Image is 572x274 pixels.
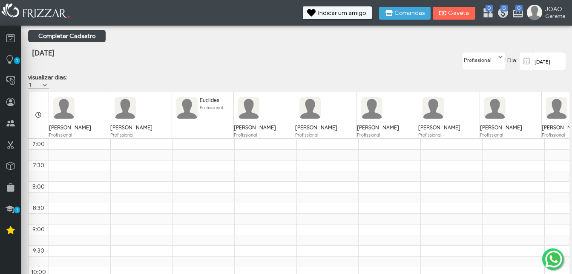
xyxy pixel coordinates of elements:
[379,7,431,20] button: Comandas
[463,53,497,64] label: Profissional
[482,7,491,20] a: 0
[546,97,567,119] img: FuncionarioFotoBean_get.xhtml
[28,74,67,81] label: visualizar dias:
[32,226,45,233] span: 9:00
[542,132,565,138] span: Profissional
[515,5,523,12] span: 0
[33,247,44,254] span: 9:30
[295,124,337,131] span: [PERSON_NAME]
[176,97,198,119] img: FuncionarioFotoBean_get.xhtml
[480,124,522,131] span: [PERSON_NAME]
[500,5,508,12] span: 0
[33,204,44,212] span: 8:30
[486,5,493,12] span: 0
[545,13,565,19] span: Gerente
[543,249,564,269] img: whatsapp.png
[200,97,219,103] span: Euclides
[545,6,565,13] span: JOAO
[484,97,506,119] img: FuncionarioFotoBean_get.xhtml
[527,5,568,22] a: JOAO Gerente
[433,7,475,20] button: Gaveta
[32,49,54,58] span: [DATE]
[497,7,506,20] a: 0
[53,97,75,119] img: FuncionarioFotoBean_get.xhtml
[14,57,20,64] span: 1
[32,183,45,190] span: 8:00
[299,97,321,119] img: FuncionarioFotoBean_get.xhtml
[238,97,259,119] img: FuncionarioFotoBean_get.xhtml
[448,10,469,16] span: Gaveta
[110,124,152,131] span: [PERSON_NAME]
[28,81,41,88] label: 1
[512,7,520,20] a: 0
[507,57,517,64] span: Dia:
[480,132,503,138] span: Profissional
[303,6,372,19] button: Indicar um amigo
[521,56,532,66] img: calendar-01.svg
[394,10,425,16] span: Comandas
[361,97,382,119] img: FuncionarioFotoBean_get.xhtml
[357,124,399,131] span: [PERSON_NAME]
[200,105,223,111] span: Profissional
[423,97,444,119] img: FuncionarioFotoBean_get.xhtml
[534,52,566,70] input: data
[418,132,441,138] span: Profissional
[49,124,91,131] span: [PERSON_NAME]
[357,132,380,138] span: Profissional
[28,30,106,42] a: Completar Cadastro
[14,207,20,213] span: 1
[318,10,366,16] span: Indicar um amigo
[234,132,257,138] span: Profissional
[33,162,44,169] span: 7:30
[110,132,133,138] span: Profissional
[295,132,318,138] span: Profissional
[115,97,136,119] img: FuncionarioFotoBean_get.xhtml
[234,124,276,131] span: [PERSON_NAME]
[49,132,72,138] span: Profissional
[418,124,460,131] span: [PERSON_NAME]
